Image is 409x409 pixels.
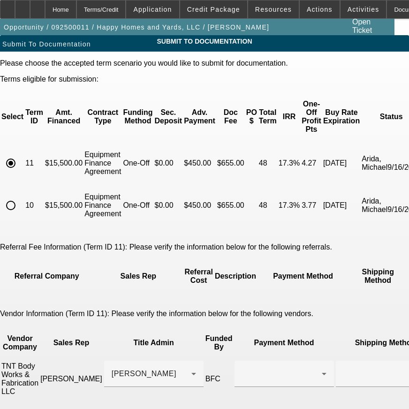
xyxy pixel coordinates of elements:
p: Total Term [259,108,277,125]
p: Doc Fee [217,108,244,125]
p: Equipment Finance Agreement [84,151,121,176]
td: TNT Body Works & Fabrication LLC [1,360,39,398]
p: 3.77 [302,201,321,210]
p: 4.27 [302,159,321,167]
p: Sec. Deposit [155,108,182,125]
p: Title Admin [104,339,204,347]
td: BFC [205,360,233,398]
span: Application [133,6,172,13]
p: $15,500.00 [45,159,83,167]
p: Sales Rep [40,339,102,347]
button: Actions [300,0,340,18]
p: Select [1,113,23,121]
p: [DATE] [323,201,360,210]
p: Adv. Payment [184,108,215,125]
p: Description [215,272,256,280]
p: $0.00 [155,201,182,210]
p: Funding Method [123,108,152,125]
p: 11 [25,159,43,167]
p: 17.3% [279,201,300,210]
p: IRR [279,113,300,121]
p: $655.00 [217,159,244,167]
p: One-Off Profit Pts [302,100,321,134]
p: Term ID [25,108,43,125]
p: 17.3% [279,159,300,167]
p: One-Off [123,159,152,167]
span: Activities [348,6,379,13]
a: Open Ticket [348,14,394,38]
span: Credit Package [187,6,240,13]
p: 10 [25,201,43,210]
p: [DATE] [323,159,360,167]
span: Submit To Documentation [2,40,91,48]
p: Funded By [205,334,233,351]
td: [PERSON_NAME] [40,360,103,398]
p: One-Off [123,201,152,210]
p: Vendor Company [1,334,38,351]
p: Referral Cost [184,268,212,285]
span: Actions [307,6,333,13]
span: Submit To Documentation [7,38,402,45]
p: Sales Rep [94,272,182,280]
span: Opportunity / 092500011 / Happy Homes and Yards, LLC / [PERSON_NAME] [4,23,269,31]
p: 48 [259,201,277,210]
p: Payment Method [235,339,334,347]
p: 48 [259,159,277,167]
p: Shipping Method [350,268,406,285]
p: Payment Method [258,272,348,280]
p: $15,500.00 [45,201,83,210]
p: $450.00 [184,201,215,210]
p: $0.00 [155,159,182,167]
p: $450.00 [184,159,215,167]
p: Equipment Finance Agreement [84,193,121,218]
p: Buy Rate Expiration [323,108,360,125]
p: $655.00 [217,201,244,210]
p: Contract Type [84,108,121,125]
button: Application [126,0,179,18]
p: PO $ [246,108,257,125]
p: Referral Company [1,272,92,280]
button: Activities [341,0,386,18]
span: [PERSON_NAME] [112,370,176,378]
p: Amt. Financed [45,108,83,125]
button: Credit Package [180,0,247,18]
span: Resources [255,6,292,13]
button: Resources [248,0,299,18]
